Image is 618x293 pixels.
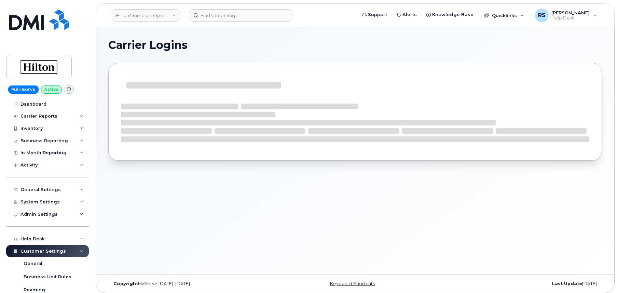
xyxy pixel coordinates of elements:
strong: Copyright [113,281,138,286]
a: Keyboard Shortcuts [330,281,375,286]
span: Carrier Logins [108,40,188,50]
div: MyServe [DATE]–[DATE] [108,281,273,287]
div: [DATE] [437,281,602,287]
strong: Last Update [552,281,582,286]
